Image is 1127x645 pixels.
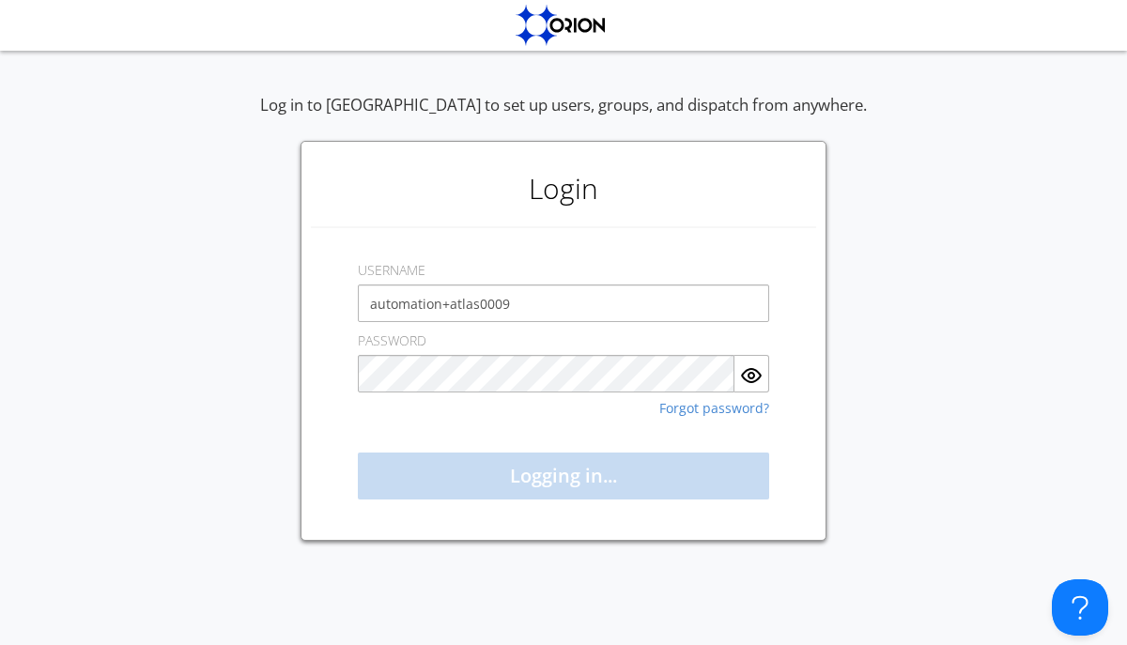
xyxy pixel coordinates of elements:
img: eye.svg [740,364,763,387]
input: Password [358,355,734,392]
button: Logging in... [358,453,769,499]
iframe: Toggle Customer Support [1052,579,1108,636]
label: USERNAME [358,261,425,280]
h1: Login [311,151,816,226]
label: PASSWORD [358,331,426,350]
a: Forgot password? [659,402,769,415]
div: Log in to [GEOGRAPHIC_DATA] to set up users, groups, and dispatch from anywhere. [260,94,867,141]
button: Show Password [734,355,769,392]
